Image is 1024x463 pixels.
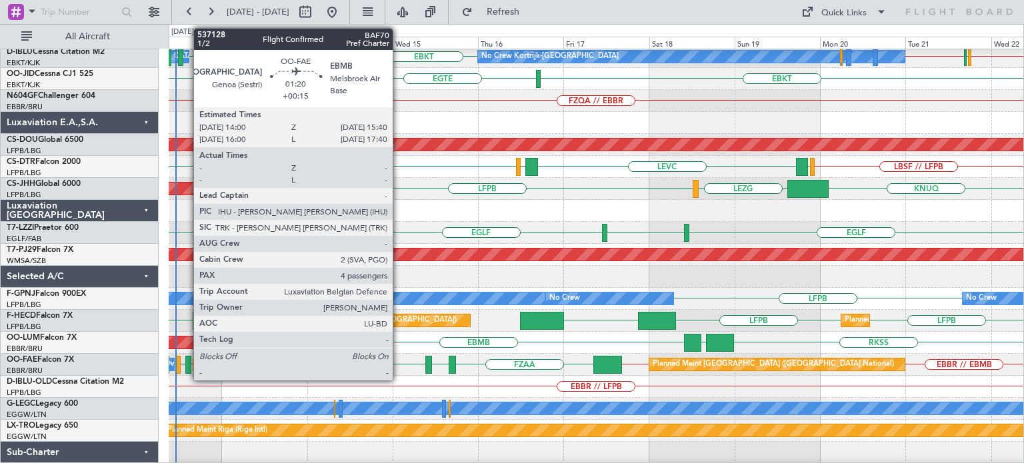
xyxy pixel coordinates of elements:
[7,136,38,144] span: CS-DOU
[649,37,735,49] div: Sat 18
[7,92,38,100] span: N604GF
[393,37,478,49] div: Wed 15
[7,246,73,254] a: T7-PJ29Falcon 7X
[41,2,117,22] input: Trip Number
[549,288,580,308] div: No Crew
[7,48,33,56] span: D-IBLU
[7,400,35,408] span: G-LEGC
[653,354,894,374] div: Planned Maint [GEOGRAPHIC_DATA] ([GEOGRAPHIC_DATA] National)
[7,224,34,232] span: T7-LZZI
[7,58,40,68] a: EBKT/KJK
[7,422,78,430] a: LX-TROLegacy 650
[35,32,141,41] span: All Aircraft
[7,312,73,320] a: F-HECDFalcon 7X
[7,322,41,332] a: LFPB/LBG
[7,80,40,90] a: EBKT/KJK
[7,158,35,166] span: CS-DTR
[481,47,619,67] div: No Crew Kortrijk-[GEOGRAPHIC_DATA]
[7,300,41,310] a: LFPB/LBG
[7,168,41,178] a: LFPB/LBG
[7,102,43,112] a: EBBR/BRU
[7,356,74,364] a: OO-FAEFalcon 7X
[136,37,221,49] div: Sun 12
[7,422,35,430] span: LX-TRO
[7,48,105,56] a: D-IBLUCessna Citation M2
[167,420,267,440] div: Planned Maint Riga (Riga Intl)
[735,37,820,49] div: Sun 19
[197,354,313,374] div: Planned Maint Melsbroek Air Base
[7,190,41,200] a: LFPB/LBG
[227,6,289,18] span: [DATE] - [DATE]
[905,37,991,49] div: Tue 21
[7,334,77,342] a: OO-LUMFalcon 7X
[7,356,37,364] span: OO-FAE
[7,70,35,78] span: OO-JID
[7,312,36,320] span: F-HECD
[7,224,79,232] a: T7-LZZIPraetor 600
[307,37,393,49] div: Tue 14
[820,37,905,49] div: Mon 20
[7,234,41,244] a: EGLF/FAB
[7,158,81,166] a: CS-DTRFalcon 2000
[7,290,86,298] a: F-GPNJFalcon 900EX
[7,146,41,156] a: LFPB/LBG
[7,92,95,100] a: N604GFChallenger 604
[7,136,83,144] a: CS-DOUGlobal 6500
[821,7,867,20] div: Quick Links
[966,288,997,308] div: No Crew
[455,1,535,23] button: Refresh
[7,378,124,386] a: D-IBLU-OLDCessna Citation M2
[7,400,78,408] a: G-LEGCLegacy 600
[563,37,649,49] div: Fri 17
[7,70,93,78] a: OO-JIDCessna CJ1 525
[15,26,145,47] button: All Aircraft
[7,290,35,298] span: F-GPNJ
[7,256,46,266] a: WMSA/SZB
[7,180,35,188] span: CS-JHH
[7,432,47,442] a: EGGW/LTN
[7,410,47,420] a: EGGW/LTN
[171,27,194,38] div: [DATE]
[7,378,52,386] span: D-IBLU-OLD
[221,37,307,49] div: Mon 13
[7,246,37,254] span: T7-PJ29
[7,388,41,398] a: LFPB/LBG
[247,310,457,330] div: Planned Maint [GEOGRAPHIC_DATA] ([GEOGRAPHIC_DATA])
[478,37,563,49] div: Thu 16
[7,180,81,188] a: CS-JHHGlobal 6000
[475,7,531,17] span: Refresh
[311,288,341,308] div: No Crew
[795,1,893,23] button: Quick Links
[7,344,43,354] a: EBBR/BRU
[7,334,40,342] span: OO-LUM
[7,366,43,376] a: EBBR/BRU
